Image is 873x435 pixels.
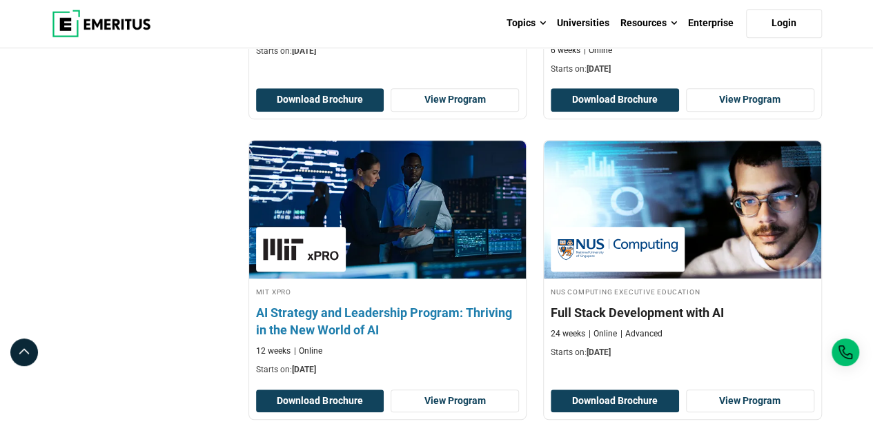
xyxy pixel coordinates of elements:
p: Online [584,45,612,57]
a: View Program [686,88,814,112]
button: Download Brochure [551,390,679,413]
p: Starts on: [256,45,520,57]
img: AI Strategy and Leadership Program: Thriving in the New World of AI | Online AI and Machine Learn... [235,134,540,285]
button: Download Brochure [256,88,384,112]
h4: MIT xPRO [256,285,520,297]
button: Download Brochure [256,390,384,413]
a: AI and Machine Learning Course by MIT xPRO - October 30, 2025 MIT xPRO MIT xPRO AI Strategy and L... [249,141,527,383]
p: Starts on: [551,63,814,75]
h4: AI Strategy and Leadership Program: Thriving in the New World of AI [256,304,520,338]
p: 24 weeks [551,328,585,340]
p: Advanced [620,328,663,340]
img: NUS Computing Executive Education [558,234,678,265]
span: [DATE] [587,64,611,74]
p: Starts on: [551,347,814,358]
button: Download Brochure [551,88,679,112]
span: [DATE] [292,365,316,374]
p: Starts on: [256,364,520,376]
h4: NUS Computing Executive Education [551,285,814,297]
h4: Full Stack Development with AI [551,304,814,321]
a: View Program [686,390,814,413]
p: 12 weeks [256,345,291,357]
a: View Program [391,390,519,413]
p: Online [589,328,617,340]
span: [DATE] [292,46,316,56]
p: 6 weeks [551,45,580,57]
a: Coding Course by NUS Computing Executive Education - December 23, 2025 NUS Computing Executive Ed... [544,141,821,365]
a: Login [746,9,822,38]
img: MIT xPRO [263,234,339,265]
a: View Program [391,88,519,112]
img: Full Stack Development with AI | Online Coding Course [544,141,821,279]
span: [DATE] [587,347,611,357]
p: Online [294,345,322,357]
